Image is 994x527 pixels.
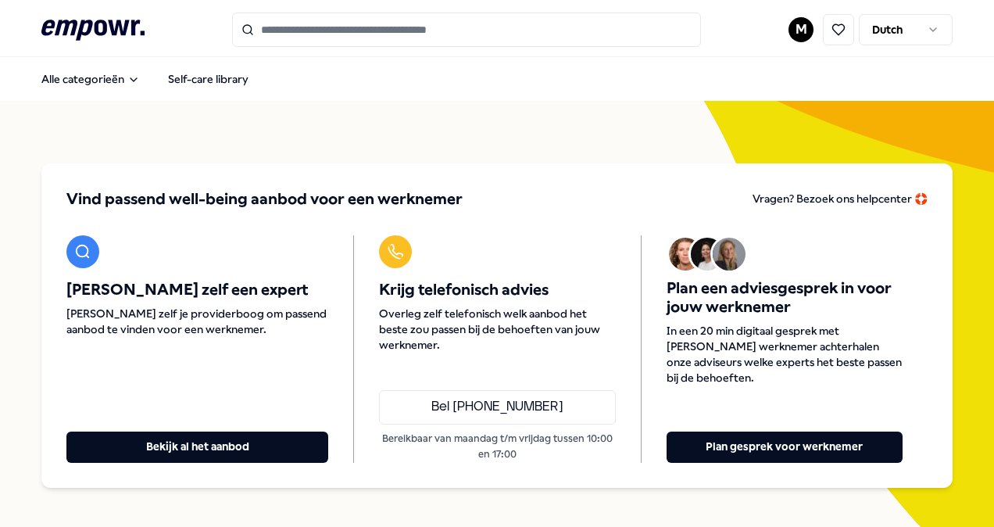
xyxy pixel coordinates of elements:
[691,238,724,271] img: Avatar
[66,306,328,337] span: [PERSON_NAME] zelf je providerboog om passend aanbod te vinden voor een werknemer.
[66,281,328,299] span: [PERSON_NAME] zelf een expert
[669,238,702,271] img: Avatar
[379,390,615,425] a: Bel [PHONE_NUMBER]
[29,63,152,95] button: Alle categorieën
[667,279,903,317] span: Plan een adviesgesprek in voor jouw werknemer
[379,281,615,299] span: Krijg telefonisch advies
[379,306,615,353] span: Overleg zelf telefonisch welk aanbod het beste zou passen bij de behoeften van jouw werknemer.
[713,238,745,271] img: Avatar
[66,432,328,463] button: Bekijk al het aanbod
[753,192,928,205] span: Vragen? Bezoek ons helpcenter 🛟
[753,188,928,210] a: Vragen? Bezoek ons helpcenter 🛟
[379,431,615,463] p: Bereikbaar van maandag t/m vrijdag tussen 10:00 en 17:00
[29,63,261,95] nav: Main
[667,432,903,463] button: Plan gesprek voor werknemer
[667,323,903,385] span: In een 20 min digitaal gesprek met [PERSON_NAME] werknemer achterhalen onze adviseurs welke exper...
[66,188,463,210] span: Vind passend well-being aanbod voor een werknemer
[156,63,261,95] a: Self-care library
[232,13,701,47] input: Search for products, categories or subcategories
[788,17,813,42] button: M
